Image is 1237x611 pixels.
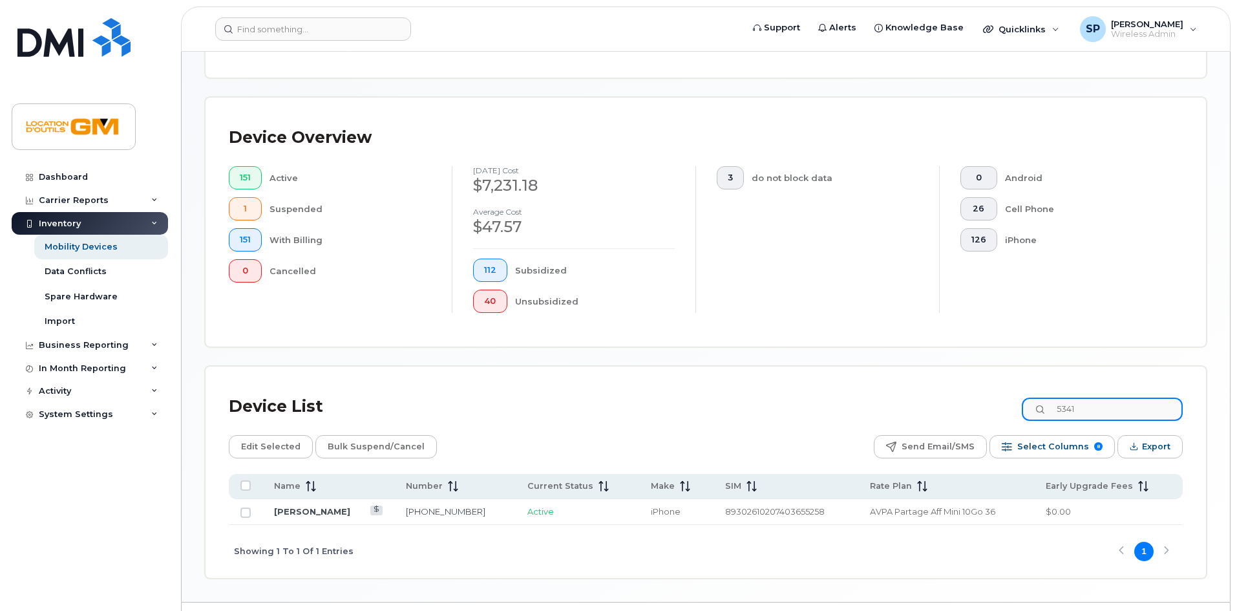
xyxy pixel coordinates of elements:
span: SP [1086,21,1100,37]
span: Edit Selected [241,437,301,456]
span: Support [764,21,800,34]
span: Early Upgrade Fees [1046,480,1133,492]
div: $47.57 [473,216,675,238]
div: do not block data [752,166,919,189]
div: Active [270,166,432,189]
div: Subsidized [515,259,675,282]
span: 40 [484,296,496,306]
div: Suspended [270,197,432,220]
button: 1 [229,197,262,220]
button: 3 [717,166,744,189]
div: Device List [229,390,323,423]
button: Export [1117,435,1183,458]
a: Knowledge Base [865,15,973,41]
span: 151 [240,235,251,245]
span: [PERSON_NAME] [1111,19,1183,29]
span: SIM [725,480,741,492]
span: 0 [240,266,251,276]
button: 40 [473,290,507,313]
span: Select Columns [1017,437,1089,456]
div: iPhone [1005,228,1163,252]
input: Search Device List ... [1022,398,1183,421]
div: Quicklinks [974,16,1068,42]
div: $7,231.18 [473,175,675,197]
a: View Last Bill [370,506,383,515]
span: AVPA Partage Aff Mini 10Go 36 [870,506,995,517]
span: 112 [484,265,496,275]
button: 0 [960,166,997,189]
span: 3 [728,173,733,183]
button: 112 [473,259,507,282]
span: 151 [240,173,251,183]
span: Rate Plan [870,480,912,492]
span: Make [651,480,675,492]
a: Alerts [809,15,865,41]
button: Send Email/SMS [874,435,987,458]
span: Active [527,506,554,517]
div: With Billing [270,228,432,252]
div: Android [1005,166,1163,189]
button: Bulk Suspend/Cancel [315,435,437,458]
a: [PERSON_NAME] [274,506,350,517]
div: Cancelled [270,259,432,283]
span: Export [1142,437,1170,456]
span: 26 [971,204,986,214]
span: Showing 1 To 1 Of 1 Entries [234,542,354,561]
button: 0 [229,259,262,283]
button: Edit Selected [229,435,313,458]
div: Cell Phone [1005,197,1163,220]
button: 151 [229,166,262,189]
a: Support [744,15,809,41]
div: Unsubsidized [515,290,675,313]
span: Knowledge Base [885,21,964,34]
button: Select Columns 8 [989,435,1115,458]
span: 89302610207403655258 [725,506,825,517]
a: [PHONE_NUMBER] [406,506,485,517]
span: Wireless Admin [1111,29,1183,39]
button: 126 [960,228,997,252]
input: Find something... [215,17,411,41]
span: Quicklinks [999,24,1046,34]
h4: Average cost [473,208,675,216]
span: Number [406,480,443,492]
span: Alerts [829,21,856,34]
span: 0 [971,173,986,183]
h4: [DATE] cost [473,166,675,175]
button: 151 [229,228,262,252]
span: Send Email/SMS [902,437,975,456]
span: 1 [240,204,251,214]
span: iPhone [651,506,681,517]
span: Bulk Suspend/Cancel [328,437,425,456]
button: 26 [960,197,997,220]
div: Device Overview [229,121,372,155]
span: Name [274,480,301,492]
span: $0.00 [1046,506,1071,517]
span: 126 [971,235,986,245]
span: Current Status [527,480,593,492]
div: Sumit Patel [1071,16,1206,42]
span: 8 [1094,442,1103,451]
button: Page 1 [1134,542,1154,561]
